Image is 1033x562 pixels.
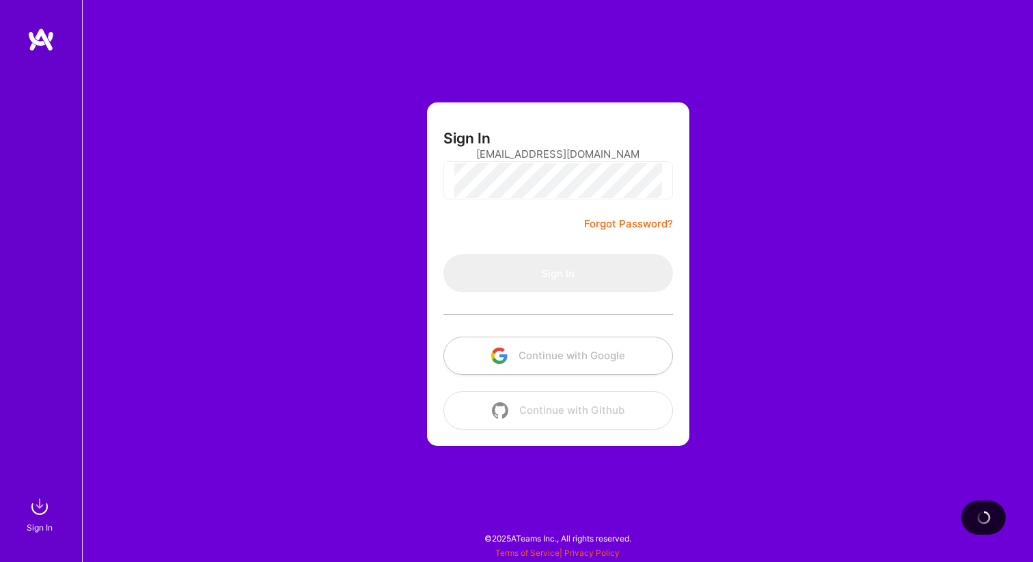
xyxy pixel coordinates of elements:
[584,216,673,232] a: Forgot Password?
[443,337,673,375] button: Continue with Google
[29,493,53,535] a: sign inSign In
[495,548,560,558] a: Terms of Service
[27,520,53,535] div: Sign In
[974,508,993,526] img: loading
[443,254,673,292] button: Sign In
[491,348,508,364] img: icon
[495,548,620,558] span: |
[492,402,508,419] img: icon
[82,521,1033,555] div: © 2025 ATeams Inc., All rights reserved.
[443,391,673,430] button: Continue with Github
[476,137,640,171] input: Email...
[564,548,620,558] a: Privacy Policy
[443,130,491,147] h3: Sign In
[27,27,55,52] img: logo
[26,493,53,520] img: sign in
